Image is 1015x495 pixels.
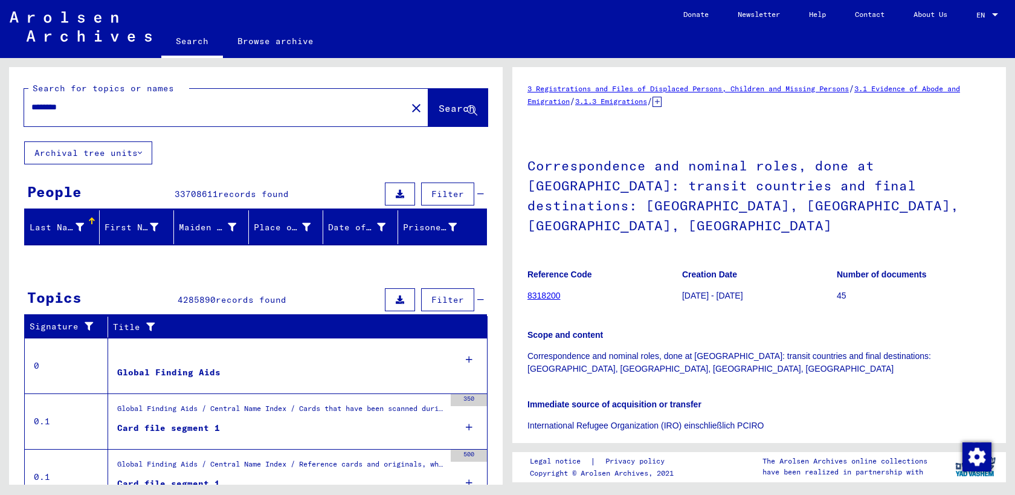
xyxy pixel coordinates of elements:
p: Correspondence and nominal roles, done at [GEOGRAPHIC_DATA]: transit countries and final destinat... [527,350,991,375]
a: Privacy policy [596,455,679,468]
span: Filter [431,189,464,199]
div: 500 [451,450,487,462]
mat-header-cell: First Name [100,210,175,244]
a: Search [161,27,223,58]
div: Card file segment 1 [117,422,220,435]
div: Signature [30,317,111,337]
div: People [27,181,82,202]
b: Reference Code [527,270,592,279]
div: Global Finding Aids / Central Name Index / Cards that have been scanned during first sequential m... [117,403,445,420]
div: Signature [30,320,98,333]
p: Copyright © Arolsen Archives, 2021 [530,468,679,479]
mat-header-cell: Place of Birth [249,210,324,244]
span: 4285890 [178,294,216,305]
p: The Arolsen Archives online collections [762,456,927,467]
b: Immediate source of acquisition or transfer [527,400,701,409]
div: First Name [105,221,159,234]
span: 33708611 [175,189,218,199]
b: Number of documents [837,270,927,279]
div: Date of Birth [328,221,385,234]
div: Last Name [30,218,99,237]
div: First Name [105,218,174,237]
mat-header-cell: Prisoner # [398,210,487,244]
p: International Refugee Organization (IRO) einschließlich PCIRO [527,419,991,432]
div: Global Finding Aids / Central Name Index / Reference cards and originals, which have been discove... [117,459,445,476]
span: records found [216,294,286,305]
span: records found [218,189,289,199]
span: Filter [431,294,464,305]
td: 0 [25,338,108,393]
span: / [570,95,575,106]
button: Archival tree units [24,141,152,164]
a: 3 Registrations and Files of Displaced Persons, Children and Missing Persons [527,84,849,93]
div: Maiden Name [179,221,236,234]
p: [DATE] - [DATE] [682,290,836,302]
div: Prisoner # [403,218,472,237]
div: Prisoner # [403,221,457,234]
span: EN [976,11,990,19]
button: Clear [404,95,428,120]
p: 45 [837,290,991,302]
td: 0.1 [25,393,108,449]
b: Scope and content [527,330,603,340]
div: Topics [27,286,82,308]
span: Search [439,102,475,114]
div: 350 [451,394,487,406]
span: / [849,83,854,94]
a: 8318200 [527,291,561,300]
div: Place of Birth [254,218,326,237]
div: Last Name [30,221,84,234]
mat-header-cell: Date of Birth [323,210,398,244]
div: Date of Birth [328,218,401,237]
span: / [647,95,652,106]
a: Browse archive [223,27,328,56]
p: have been realized in partnership with [762,467,927,477]
h1: Correspondence and nominal roles, done at [GEOGRAPHIC_DATA]: transit countries and final destinat... [527,138,991,251]
b: Creation Date [682,270,737,279]
img: yv_logo.png [953,451,998,482]
div: Maiden Name [179,218,251,237]
img: Change consent [962,442,991,471]
a: Legal notice [530,455,590,468]
div: Card file segment 1 [117,477,220,490]
mat-header-cell: Last Name [25,210,100,244]
mat-label: Search for topics or names [33,83,174,94]
mat-icon: close [409,101,424,115]
div: Global Finding Aids [117,366,221,379]
button: Filter [421,288,474,311]
div: Place of Birth [254,221,311,234]
div: Title [113,317,475,337]
mat-header-cell: Maiden Name [174,210,249,244]
div: Title [113,321,463,334]
button: Filter [421,183,474,205]
a: 3.1.3 Emigrations [575,97,647,106]
img: Arolsen_neg.svg [10,11,152,42]
button: Search [428,89,488,126]
div: | [530,455,679,468]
